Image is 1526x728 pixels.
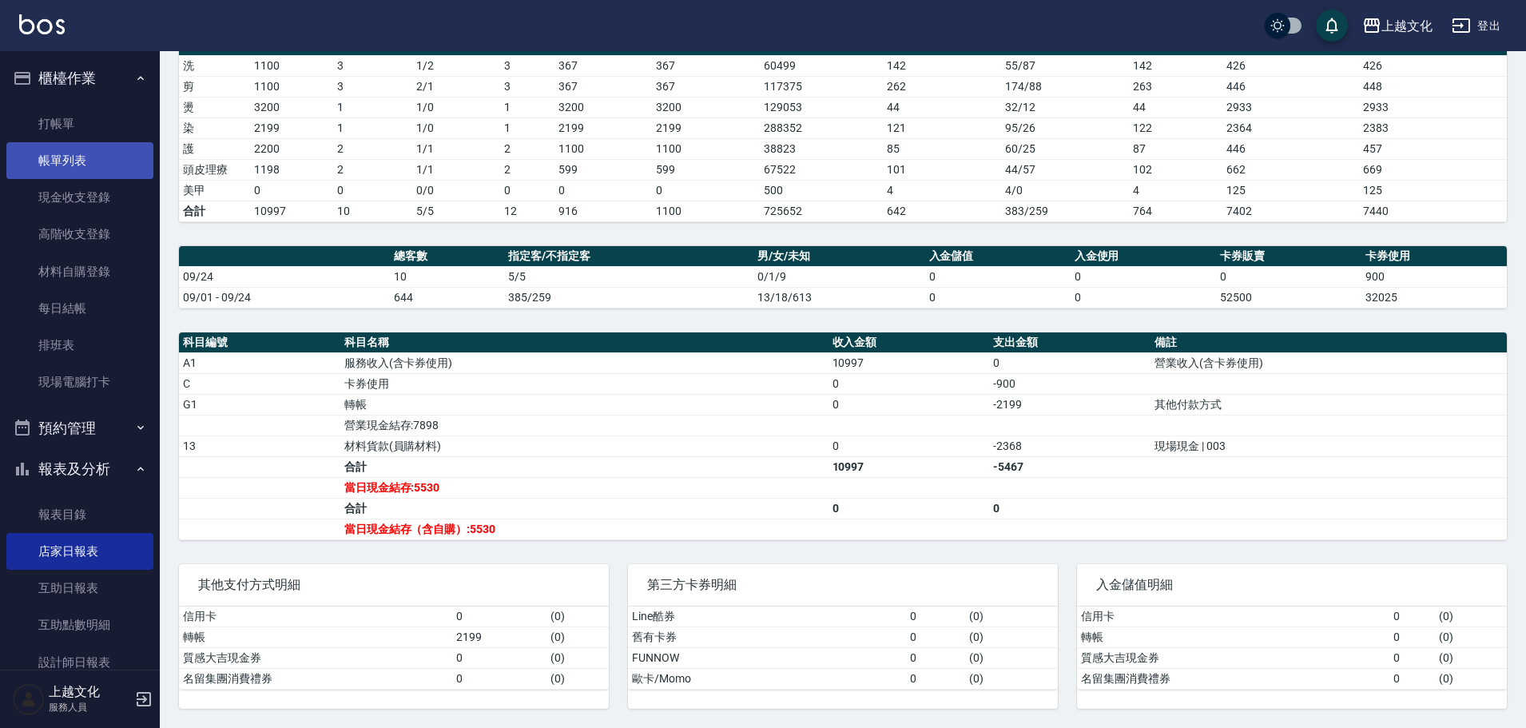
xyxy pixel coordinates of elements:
[340,519,829,539] td: 當日現金結存（含自購）:5530
[500,76,554,97] td: 3
[652,97,760,117] td: 3200
[1359,138,1507,159] td: 457
[500,159,554,180] td: 2
[333,180,412,201] td: 0
[333,117,412,138] td: 1
[628,607,1058,690] table: a dense table
[1077,607,1507,690] table: a dense table
[1361,287,1507,308] td: 32025
[179,97,250,117] td: 燙
[1435,607,1507,627] td: ( 0 )
[628,627,906,647] td: 舊有卡券
[829,352,990,373] td: 10997
[6,216,153,253] a: 高階收支登錄
[546,607,609,627] td: ( 0 )
[1222,138,1360,159] td: 446
[179,138,250,159] td: 護
[906,627,966,647] td: 0
[1150,394,1507,415] td: 其他付款方式
[1222,117,1360,138] td: 2364
[340,477,829,498] td: 當日現金結存:5530
[1389,668,1436,689] td: 0
[989,394,1150,415] td: -2199
[179,35,1507,222] table: a dense table
[753,287,925,308] td: 13/18/613
[652,76,760,97] td: 367
[1361,266,1507,287] td: 900
[829,332,990,353] th: 收入金額
[1445,11,1507,41] button: 登出
[179,55,250,76] td: 洗
[1216,266,1361,287] td: 0
[179,246,1507,308] table: a dense table
[6,105,153,142] a: 打帳單
[753,266,925,287] td: 0/1/9
[250,117,333,138] td: 2199
[760,117,882,138] td: 288352
[412,97,501,117] td: 1 / 0
[1381,16,1433,36] div: 上越文化
[179,436,340,456] td: 13
[883,55,1001,76] td: 142
[6,533,153,570] a: 店家日報表
[13,683,45,715] img: Person
[652,159,760,180] td: 599
[179,159,250,180] td: 頭皮理療
[179,180,250,201] td: 美甲
[1359,180,1507,201] td: 125
[1435,668,1507,689] td: ( 0 )
[198,577,590,593] span: 其他支付方式明細
[989,498,1150,519] td: 0
[179,647,452,668] td: 質感大吉現金券
[628,607,906,627] td: Line酷券
[546,668,609,689] td: ( 0 )
[1001,201,1129,221] td: 383/259
[250,159,333,180] td: 1198
[1216,287,1361,308] td: 52500
[333,201,412,221] td: 10
[760,97,882,117] td: 129053
[883,201,1001,221] td: 642
[250,180,333,201] td: 0
[452,668,546,689] td: 0
[1001,97,1129,117] td: 32 / 12
[1129,97,1222,117] td: 44
[1129,180,1222,201] td: 4
[883,180,1001,201] td: 4
[829,373,990,394] td: 0
[179,117,250,138] td: 染
[1435,647,1507,668] td: ( 0 )
[1359,76,1507,97] td: 448
[340,352,829,373] td: 服務收入(含卡券使用)
[965,607,1058,627] td: ( 0 )
[829,456,990,477] td: 10997
[250,138,333,159] td: 2200
[179,76,250,97] td: 剪
[340,498,829,519] td: 合計
[652,201,760,221] td: 1100
[179,287,390,308] td: 09/01 - 09/24
[760,138,882,159] td: 38823
[340,394,829,415] td: 轉帳
[340,436,829,456] td: 材料貨款(員購材料)
[49,700,130,714] p: 服務人員
[760,180,882,201] td: 500
[652,180,760,201] td: 0
[652,138,760,159] td: 1100
[1150,352,1507,373] td: 營業收入(含卡券使用)
[546,647,609,668] td: ( 0 )
[647,577,1039,593] span: 第三方卡券明細
[1359,55,1507,76] td: 426
[883,138,1001,159] td: 85
[179,627,452,647] td: 轉帳
[546,627,609,647] td: ( 0 )
[989,373,1150,394] td: -900
[340,415,829,436] td: 營業現金結存:7898
[906,647,966,668] td: 0
[965,668,1058,689] td: ( 0 )
[340,332,829,353] th: 科目名稱
[1129,55,1222,76] td: 142
[1129,117,1222,138] td: 122
[1222,159,1360,180] td: 662
[1001,138,1129,159] td: 60 / 25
